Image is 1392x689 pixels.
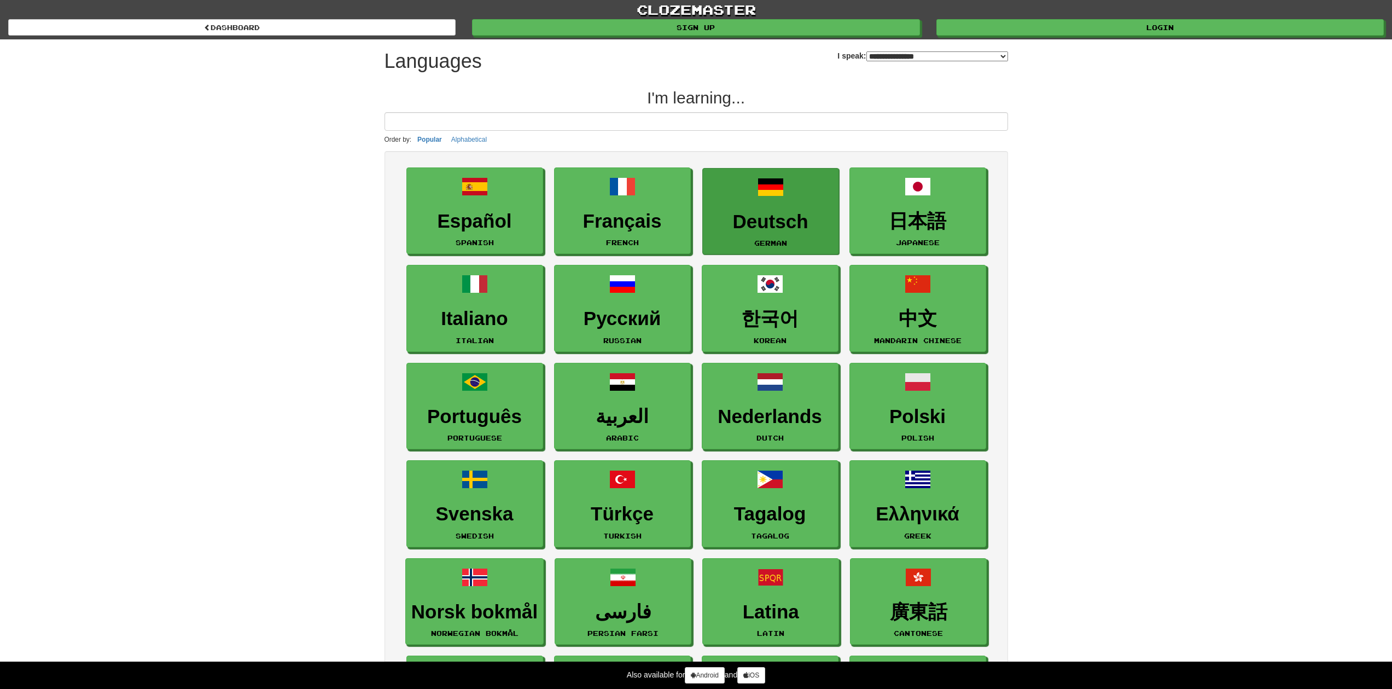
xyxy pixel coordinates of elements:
small: Order by: [385,136,412,143]
h3: Nederlands [708,406,832,427]
h3: Deutsch [708,211,833,233]
h3: Latina [708,601,833,623]
h3: Türkçe [560,503,685,525]
h3: Português [412,406,537,427]
h3: Italiano [412,308,537,329]
small: Swedish [456,532,494,540]
h3: 한국어 [708,308,832,329]
small: Cantonese [894,629,943,637]
small: Mandarin Chinese [874,337,962,344]
small: Italian [456,337,494,344]
a: 中文Mandarin Chinese [849,265,986,352]
a: dashboard [8,19,456,36]
h3: 中文 [855,308,980,329]
small: Spanish [456,239,494,246]
a: 日本語Japanese [849,167,986,254]
a: Login [936,19,1384,36]
a: DeutschGerman [702,168,839,255]
button: Popular [414,134,445,146]
small: Latin [757,629,784,637]
a: TürkçeTurkish [554,460,691,547]
small: Japanese [896,239,940,246]
a: Norsk bokmålNorwegian Bokmål [405,558,544,645]
small: Norwegian Bokmål [431,629,519,637]
small: Korean [754,337,787,344]
h2: I'm learning... [385,89,1008,107]
h3: Ελληνικά [855,503,980,525]
a: فارسیPersian Farsi [555,558,691,645]
small: Tagalog [751,532,789,540]
a: 廣東話Cantonese [850,558,987,645]
a: NederlandsDutch [702,363,838,450]
h3: Norsk bokmål [411,601,538,623]
a: EspañolSpanish [406,167,543,254]
h3: Русский [560,308,685,329]
a: PolskiPolish [849,363,986,450]
a: iOS [737,667,765,684]
select: I speak: [866,51,1008,61]
a: РусскийRussian [554,265,691,352]
small: French [606,239,639,246]
label: I speak: [837,50,1007,61]
a: FrançaisFrench [554,167,691,254]
small: Russian [603,337,642,344]
a: ItalianoItalian [406,265,543,352]
small: Turkish [603,532,642,540]
a: LatinaLatin [702,558,839,645]
small: Dutch [756,434,784,442]
h3: 日本語 [855,211,980,232]
small: German [754,239,787,247]
small: Greek [904,532,931,540]
h1: Languages [385,50,482,72]
small: Arabic [606,434,639,442]
h3: فارسی [561,601,685,623]
h3: Español [412,211,537,232]
h3: Tagalog [708,503,832,525]
button: Alphabetical [448,134,490,146]
small: Portuguese [447,434,502,442]
a: PortuguêsPortuguese [406,363,543,450]
h3: 廣東話 [856,601,981,623]
small: Persian Farsi [587,629,659,637]
h3: Français [560,211,685,232]
a: Android [685,667,724,684]
a: 한국어Korean [702,265,838,352]
small: Polish [901,434,934,442]
a: TagalogTagalog [702,460,838,547]
a: SvenskaSwedish [406,460,543,547]
h3: العربية [560,406,685,427]
a: Sign up [472,19,919,36]
a: العربيةArabic [554,363,691,450]
h3: Polski [855,406,980,427]
h3: Svenska [412,503,537,525]
a: ΕλληνικάGreek [849,460,986,547]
